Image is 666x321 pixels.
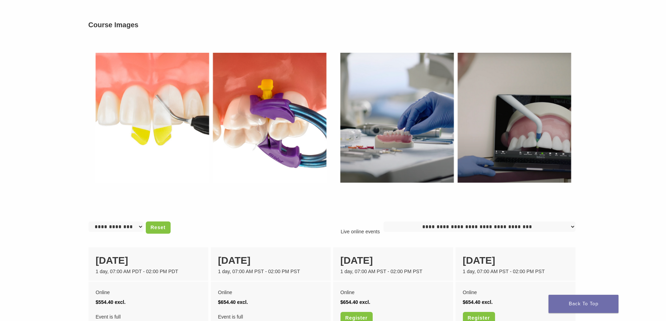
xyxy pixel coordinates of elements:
div: Online [341,287,446,297]
a: Reset [146,221,171,234]
div: 1 day, 07:00 AM PST - 02:00 PM PST [218,268,323,275]
span: excl. [359,299,370,305]
span: excl. [237,299,248,305]
div: [DATE] [341,253,446,268]
div: Online [96,287,201,297]
span: $554.40 [96,299,114,305]
div: 1 day, 07:00 AM PST - 02:00 PM PST [341,268,446,275]
div: Online [463,287,568,297]
h3: Course Images [88,20,578,30]
div: [DATE] [96,253,201,268]
span: $654.40 [218,299,236,305]
a: Back To Top [549,295,618,313]
div: 1 day, 07:00 AM PST - 02:00 PM PST [463,268,568,275]
span: excl. [482,299,493,305]
div: [DATE] [463,253,568,268]
div: Online [218,287,323,297]
div: 1 day, 07:00 AM PDT - 02:00 PM PDT [96,268,201,275]
div: [DATE] [218,253,323,268]
span: $654.40 [341,299,358,305]
span: excl. [115,299,126,305]
p: Live online events [337,228,383,235]
span: $654.40 [463,299,481,305]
